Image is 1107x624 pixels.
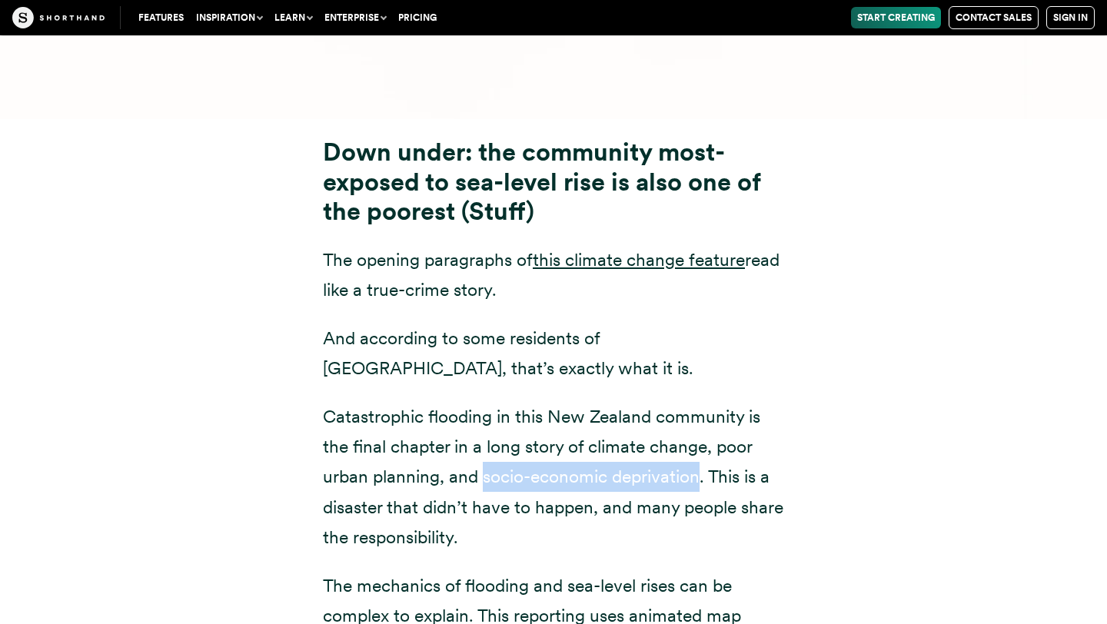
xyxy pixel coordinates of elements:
[318,7,392,28] button: Enterprise
[533,249,745,271] a: this climate change feature
[392,7,443,28] a: Pricing
[851,7,941,28] a: Start Creating
[323,137,760,226] strong: Down under: the community most-exposed to sea-level rise is also one of the poorest (Stuff)
[1046,6,1095,29] a: Sign in
[190,7,268,28] button: Inspiration
[949,6,1039,29] a: Contact Sales
[268,7,318,28] button: Learn
[323,402,784,552] p: Catastrophic flooding in this New Zealand community is the final chapter in a long story of clima...
[132,7,190,28] a: Features
[12,7,105,28] img: The Craft
[323,324,784,383] p: And according to some residents of [GEOGRAPHIC_DATA], that’s exactly what it is.
[323,245,784,305] p: The opening paragraphs of read like a true-crime story.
